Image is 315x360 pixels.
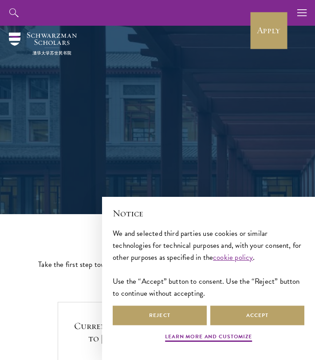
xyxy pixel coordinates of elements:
a: Apply [250,12,287,49]
button: Learn more and customize [165,333,252,343]
h5: Current Selection Cycle: Countdown to [DATE] Application Deadline [69,320,246,345]
a: cookie policy [213,252,253,263]
p: Take the first step toward joining a global community that will shape the future. [20,258,295,271]
h2: Start the Process [20,236,295,250]
button: Reject [113,305,207,325]
div: We and selected third parties use cookies or similar technologies for technical purposes and, wit... [113,227,304,299]
h2: Notice [113,207,304,220]
button: Accept [210,305,304,325]
img: Schwarzman Scholars [9,32,77,55]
